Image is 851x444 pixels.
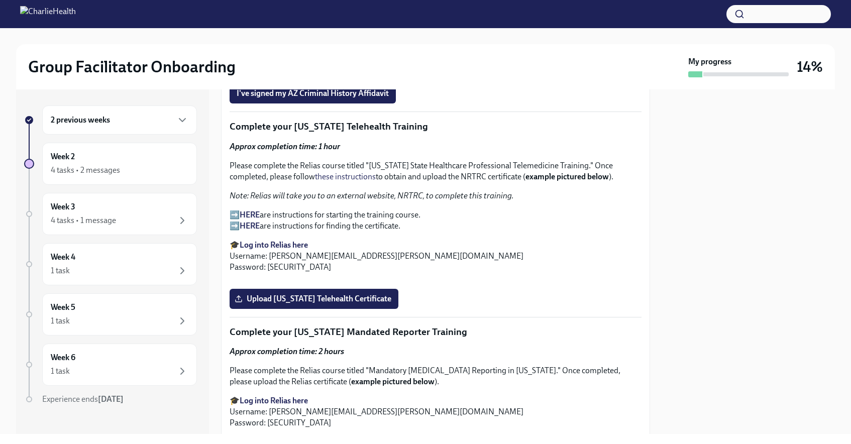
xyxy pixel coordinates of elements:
p: 🎓 Username: [PERSON_NAME][EMAIL_ADDRESS][PERSON_NAME][DOMAIN_NAME] Password: [SECURITY_DATA] [230,395,642,428]
a: HERE [240,210,260,219]
p: 🎓 Username: [PERSON_NAME][EMAIL_ADDRESS][PERSON_NAME][DOMAIN_NAME] Password: [SECURITY_DATA] [230,240,642,273]
p: Please complete the Relias course titled "[US_STATE] State Healthcare Professional Telemedicine T... [230,160,642,182]
div: 4 tasks • 2 messages [51,165,120,176]
label: Upload [US_STATE] Telehealth Certificate [230,289,398,309]
p: ➡️ are instructions for starting the training course. ➡️ are instructions for finding the certifi... [230,209,642,232]
a: Log into Relias here [240,396,308,405]
h6: Week 6 [51,352,75,363]
a: these instructions [315,172,376,181]
p: Complete your [US_STATE] Mandated Reporter Training [230,325,642,339]
strong: Approx completion time: 1 hour [230,142,340,151]
div: 1 task [51,366,70,377]
h6: Week 5 [51,302,75,313]
a: Week 41 task [24,243,197,285]
div: 1 task [51,315,70,326]
em: Note: Relias will take you to an external website, NRTRC, to complete this training. [230,191,514,200]
div: 1 task [51,265,70,276]
span: Experience ends [42,394,124,404]
strong: example pictured below [351,377,435,386]
span: I've signed my AZ Criminal History Affidavit [237,88,389,98]
a: Week 34 tasks • 1 message [24,193,197,235]
strong: example pictured below [525,172,609,181]
div: 2 previous weeks [42,105,197,135]
h6: Week 2 [51,151,75,162]
strong: My progress [688,56,731,67]
a: Week 51 task [24,293,197,336]
strong: Approx completion time: 2 hours [230,347,344,356]
h2: Group Facilitator Onboarding [28,57,236,77]
a: Log into Relias here [240,240,308,250]
div: 4 tasks • 1 message [51,215,116,226]
h6: Week 4 [51,252,75,263]
button: I've signed my AZ Criminal History Affidavit [230,83,396,103]
h6: 2 previous weeks [51,115,110,126]
a: Week 24 tasks • 2 messages [24,143,197,185]
h3: 14% [797,58,823,76]
strong: [DATE] [98,394,124,404]
span: Upload [US_STATE] Telehealth Certificate [237,294,391,304]
a: HERE [240,221,260,231]
img: CharlieHealth [20,6,76,22]
h6: Week 3 [51,201,75,212]
p: Please complete the Relias course titled "Mandatory [MEDICAL_DATA] Reporting in [US_STATE]." Once... [230,365,642,387]
a: Week 61 task [24,344,197,386]
p: Complete your [US_STATE] Telehealth Training [230,120,642,133]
